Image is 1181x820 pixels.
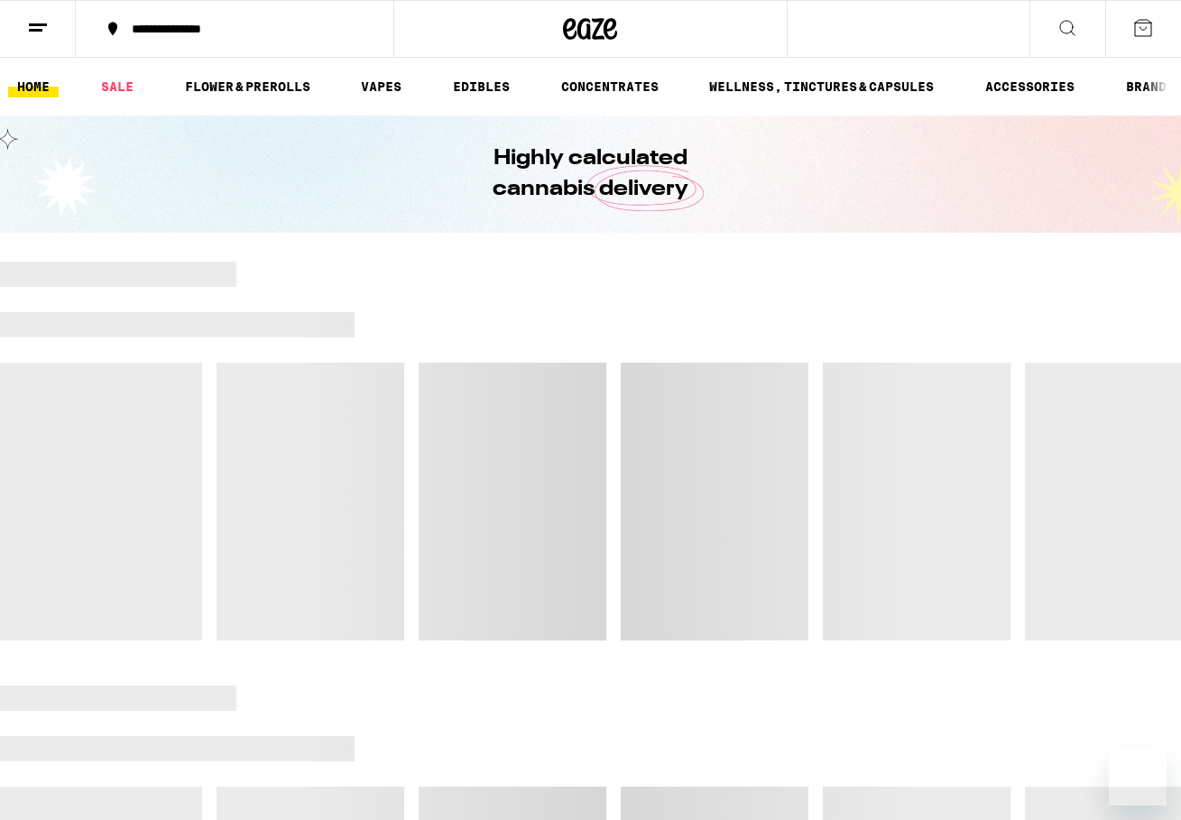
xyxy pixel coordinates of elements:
[1109,748,1167,806] iframe: Button to launch messaging window
[92,76,143,97] a: SALE
[352,76,411,97] a: VAPES
[976,76,1084,97] a: ACCESSORIES
[442,143,740,205] h1: Highly calculated cannabis delivery
[8,76,59,97] a: HOME
[176,76,319,97] a: FLOWER & PREROLLS
[552,76,668,97] a: CONCENTRATES
[700,76,943,97] a: WELLNESS, TINCTURES & CAPSULES
[444,76,519,97] a: EDIBLES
